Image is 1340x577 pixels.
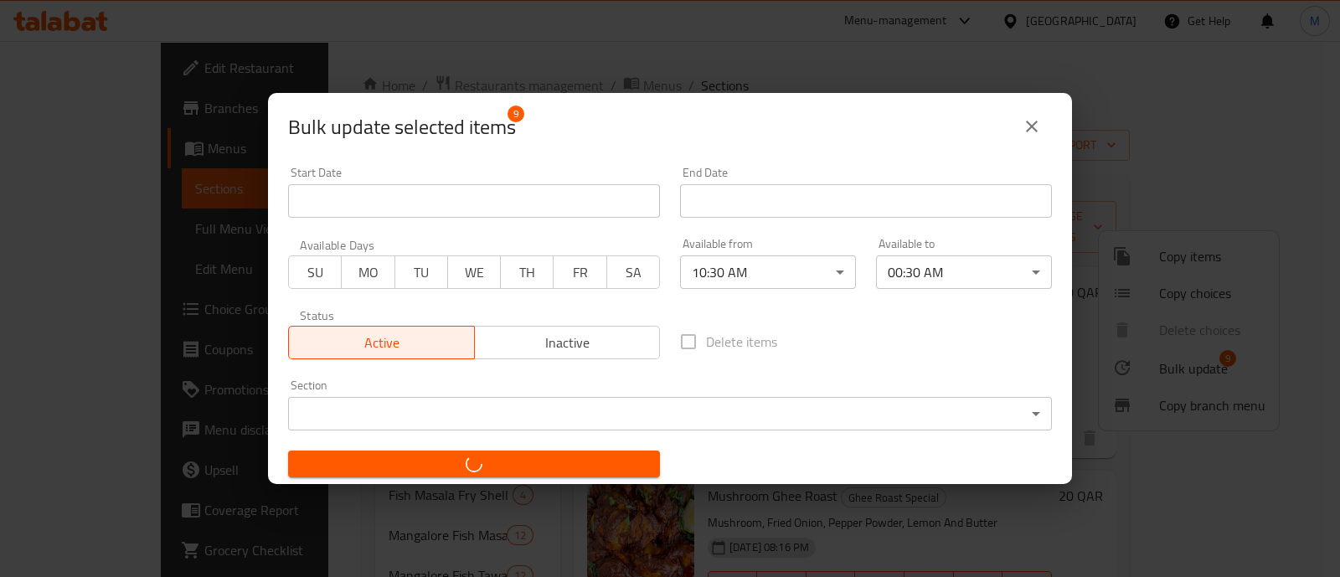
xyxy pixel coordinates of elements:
span: SU [296,260,335,285]
button: Inactive [474,326,661,359]
span: TU [402,260,441,285]
div: 00:30 AM [876,255,1052,289]
span: TH [508,260,547,285]
span: FR [560,260,600,285]
span: 9 [508,106,524,122]
span: SA [614,260,653,285]
span: MO [348,260,388,285]
span: Inactive [482,331,654,355]
button: MO [341,255,394,289]
div: ​ [288,397,1052,430]
span: Delete items [706,332,777,352]
button: SU [288,255,342,289]
span: Selected items count [288,114,516,141]
button: close [1012,106,1052,147]
button: TU [394,255,448,289]
span: WE [455,260,494,285]
span: Active [296,331,468,355]
button: FR [553,255,606,289]
div: 10:30 AM [680,255,856,289]
button: SA [606,255,660,289]
button: Active [288,326,475,359]
button: TH [500,255,554,289]
button: WE [447,255,501,289]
